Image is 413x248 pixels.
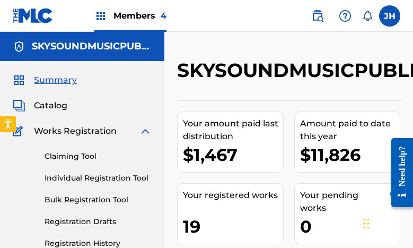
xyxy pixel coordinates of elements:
[13,99,67,112] a: CatalogCatalog
[161,11,166,21] span: 4
[183,143,283,167] div: $1,467
[13,125,27,138] img: Works Registration
[94,10,107,22] img: Top Rightsholders
[379,5,400,27] div: User Menu
[34,74,77,87] span: Summary
[183,189,283,202] div: Your registered works
[183,117,283,143] div: Your amount paid last distribution
[13,74,77,87] a: SummarySummary
[139,125,152,138] img: expand
[13,8,54,23] img: MLC Logo
[34,125,117,138] span: Works Registration
[34,99,67,112] span: Catalog
[13,40,25,53] img: Accounts
[45,151,152,162] a: Claiming Tool
[300,143,400,167] div: $11,826
[362,11,373,21] div: Notifications
[300,117,400,143] div: Amount paid to date this year
[360,197,413,248] iframe: Chat Widget
[113,10,166,22] span: Members
[300,215,400,238] div: 0
[13,74,25,87] img: Summary
[300,189,400,215] div: Your pending works
[311,10,324,22] img: search
[307,5,328,27] a: Public Search
[45,216,152,227] a: Registration Drafts
[45,173,152,184] a: Individual Registration Tool
[13,99,25,112] img: Catalog
[32,40,152,53] h5: SKYSOUNDMUSICPUBLISHER
[45,194,152,206] a: Bulk Registration Tool
[383,130,413,215] iframe: Resource Center
[183,215,283,238] div: 19
[335,5,356,27] div: Help
[363,208,370,240] div: Drag
[339,10,352,22] img: help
